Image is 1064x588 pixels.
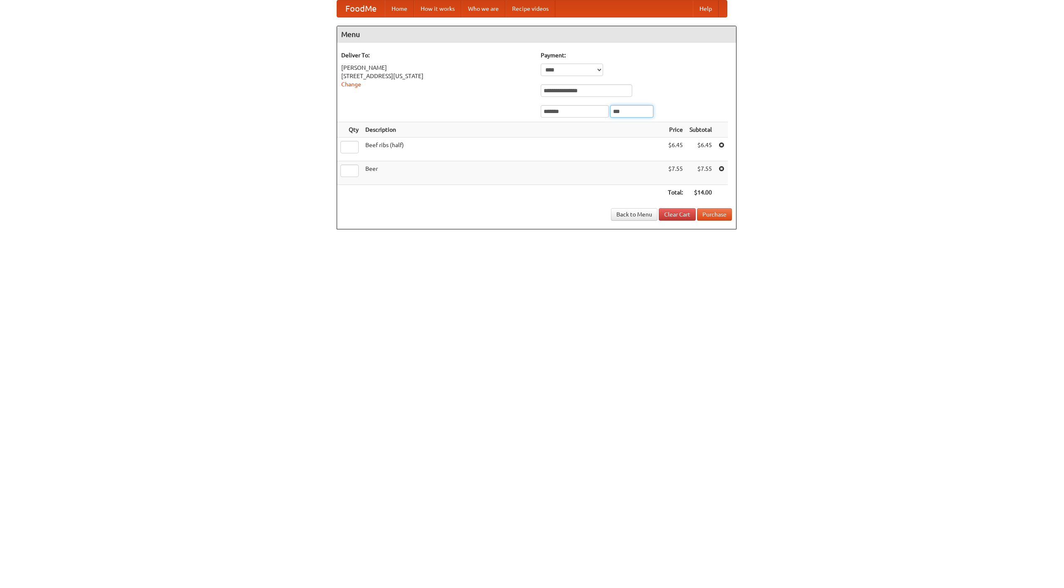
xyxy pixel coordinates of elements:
[461,0,505,17] a: Who we are
[665,138,686,161] td: $6.45
[341,81,361,88] a: Change
[693,0,719,17] a: Help
[337,26,736,43] h4: Menu
[505,0,555,17] a: Recipe videos
[341,72,532,80] div: [STREET_ADDRESS][US_STATE]
[362,161,665,185] td: Beer
[665,185,686,200] th: Total:
[686,161,715,185] td: $7.55
[686,122,715,138] th: Subtotal
[659,208,696,221] a: Clear Cart
[362,138,665,161] td: Beef ribs (half)
[362,122,665,138] th: Description
[697,208,732,221] button: Purchase
[611,208,658,221] a: Back to Menu
[665,161,686,185] td: $7.55
[665,122,686,138] th: Price
[341,64,532,72] div: [PERSON_NAME]
[385,0,414,17] a: Home
[541,51,732,59] h5: Payment:
[686,185,715,200] th: $14.00
[337,0,385,17] a: FoodMe
[686,138,715,161] td: $6.45
[341,51,532,59] h5: Deliver To:
[414,0,461,17] a: How it works
[337,122,362,138] th: Qty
